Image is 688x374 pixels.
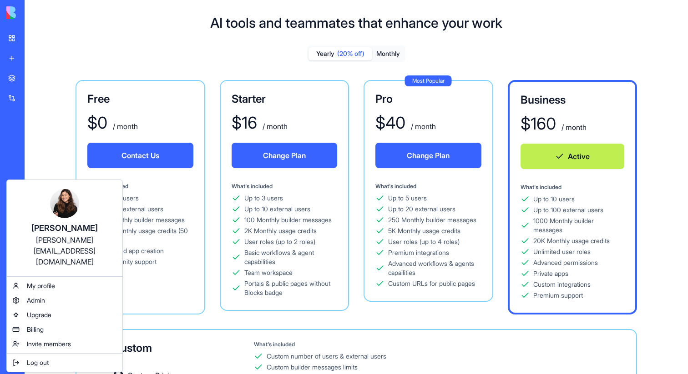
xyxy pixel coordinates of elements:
a: [PERSON_NAME][PERSON_NAME][EMAIL_ADDRESS][DOMAIN_NAME] [9,182,121,274]
a: Admin [9,293,121,308]
div: [PERSON_NAME][EMAIL_ADDRESS][DOMAIN_NAME] [16,234,113,267]
a: Upgrade [9,308,121,322]
div: [PERSON_NAME] [16,222,113,234]
span: My profile [27,281,55,290]
a: Billing [9,322,121,337]
a: My profile [9,279,121,293]
img: profile_pic_qbya32.jpg [50,189,79,218]
span: Admin [27,296,45,305]
span: Billing [27,325,44,334]
a: Invite members [9,337,121,351]
span: Upgrade [27,310,51,319]
span: Log out [27,358,49,367]
span: Invite members [27,339,71,349]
